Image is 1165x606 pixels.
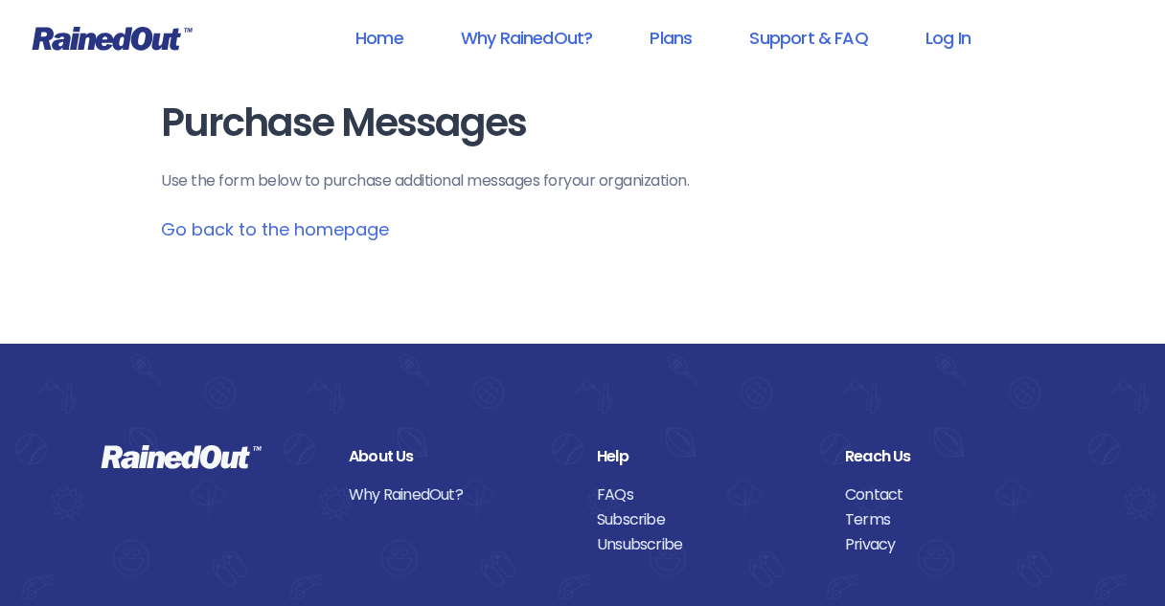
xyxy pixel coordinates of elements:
[597,483,816,507] a: FAQs
[161,217,389,241] a: Go back to the homepage
[625,16,717,59] a: Plans
[845,532,1064,557] a: Privacy
[597,532,816,557] a: Unsubscribe
[331,16,428,59] a: Home
[597,444,816,469] div: Help
[597,507,816,532] a: Subscribe
[845,507,1064,532] a: Terms
[845,483,1064,507] a: Contact
[161,101,1004,145] h1: Purchase Messages
[349,483,568,507] a: Why RainedOut?
[436,16,618,59] a: Why RainedOut?
[845,444,1064,469] div: Reach Us
[901,16,995,59] a: Log In
[349,444,568,469] div: About Us
[724,16,892,59] a: Support & FAQ
[161,169,1004,192] p: Use the form below to purchase additional messages for your organization .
